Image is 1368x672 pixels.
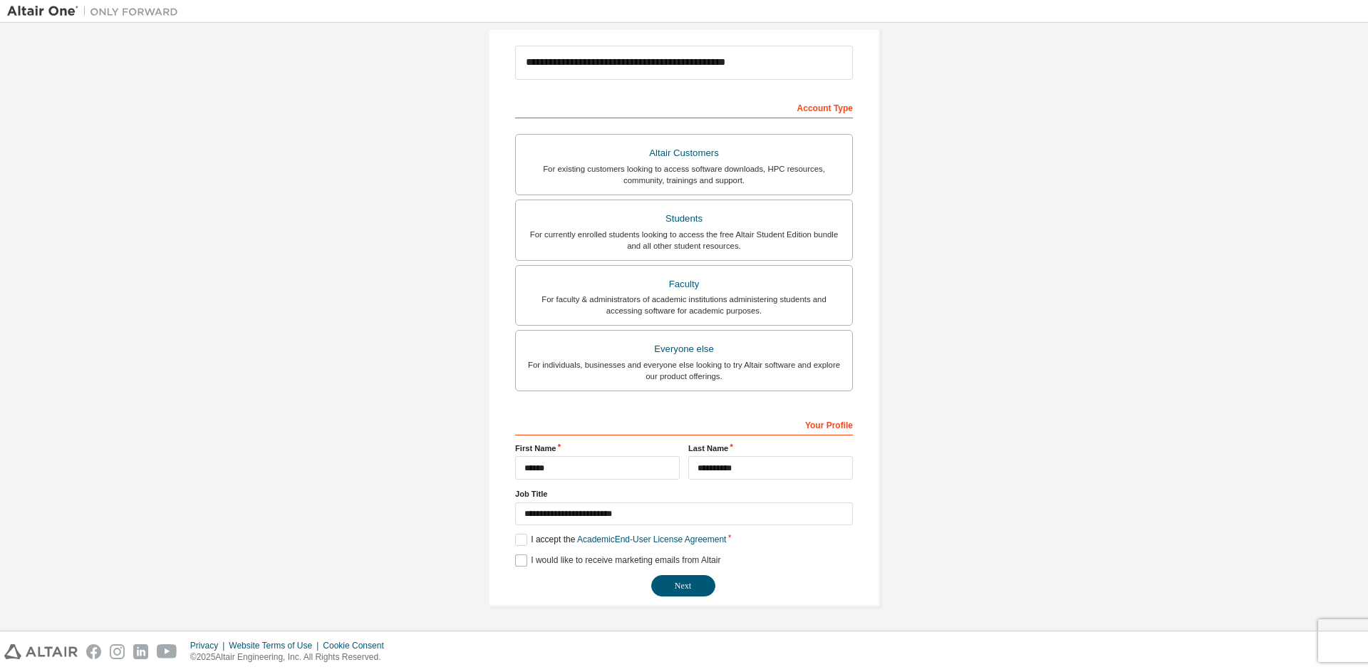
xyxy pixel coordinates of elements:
[524,143,844,163] div: Altair Customers
[524,294,844,316] div: For faculty & administrators of academic institutions administering students and accessing softwa...
[688,443,853,454] label: Last Name
[323,640,392,651] div: Cookie Consent
[4,644,78,659] img: altair_logo.svg
[651,575,715,596] button: Next
[515,413,853,435] div: Your Profile
[133,644,148,659] img: linkedin.svg
[110,644,125,659] img: instagram.svg
[515,95,853,118] div: Account Type
[524,209,844,229] div: Students
[190,640,229,651] div: Privacy
[515,554,720,567] label: I would like to receive marketing emails from Altair
[515,443,680,454] label: First Name
[524,229,844,252] div: For currently enrolled students looking to access the free Altair Student Edition bundle and all ...
[190,651,393,663] p: © 2025 Altair Engineering, Inc. All Rights Reserved.
[577,534,726,544] a: Academic End-User License Agreement
[157,644,177,659] img: youtube.svg
[524,359,844,382] div: For individuals, businesses and everyone else looking to try Altair software and explore our prod...
[515,488,853,500] label: Job Title
[524,163,844,186] div: For existing customers looking to access software downloads, HPC resources, community, trainings ...
[86,644,101,659] img: facebook.svg
[7,4,185,19] img: Altair One
[524,339,844,359] div: Everyone else
[229,640,323,651] div: Website Terms of Use
[515,534,726,546] label: I accept the
[524,274,844,294] div: Faculty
